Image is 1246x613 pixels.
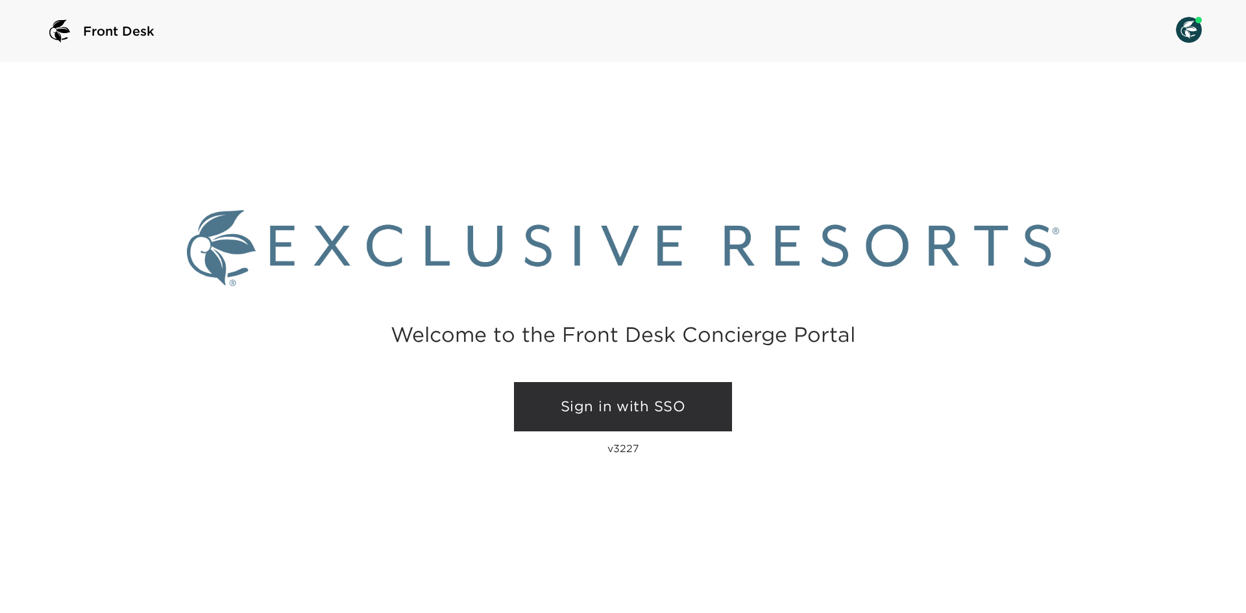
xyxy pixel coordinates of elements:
[1176,17,1202,43] img: User
[607,442,639,455] p: v3227
[44,16,75,47] img: logo
[187,210,1059,286] img: Exclusive Resorts logo
[514,382,732,431] a: Sign in with SSO
[83,22,154,40] span: Front Desk
[391,324,855,344] h2: Welcome to the Front Desk Concierge Portal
